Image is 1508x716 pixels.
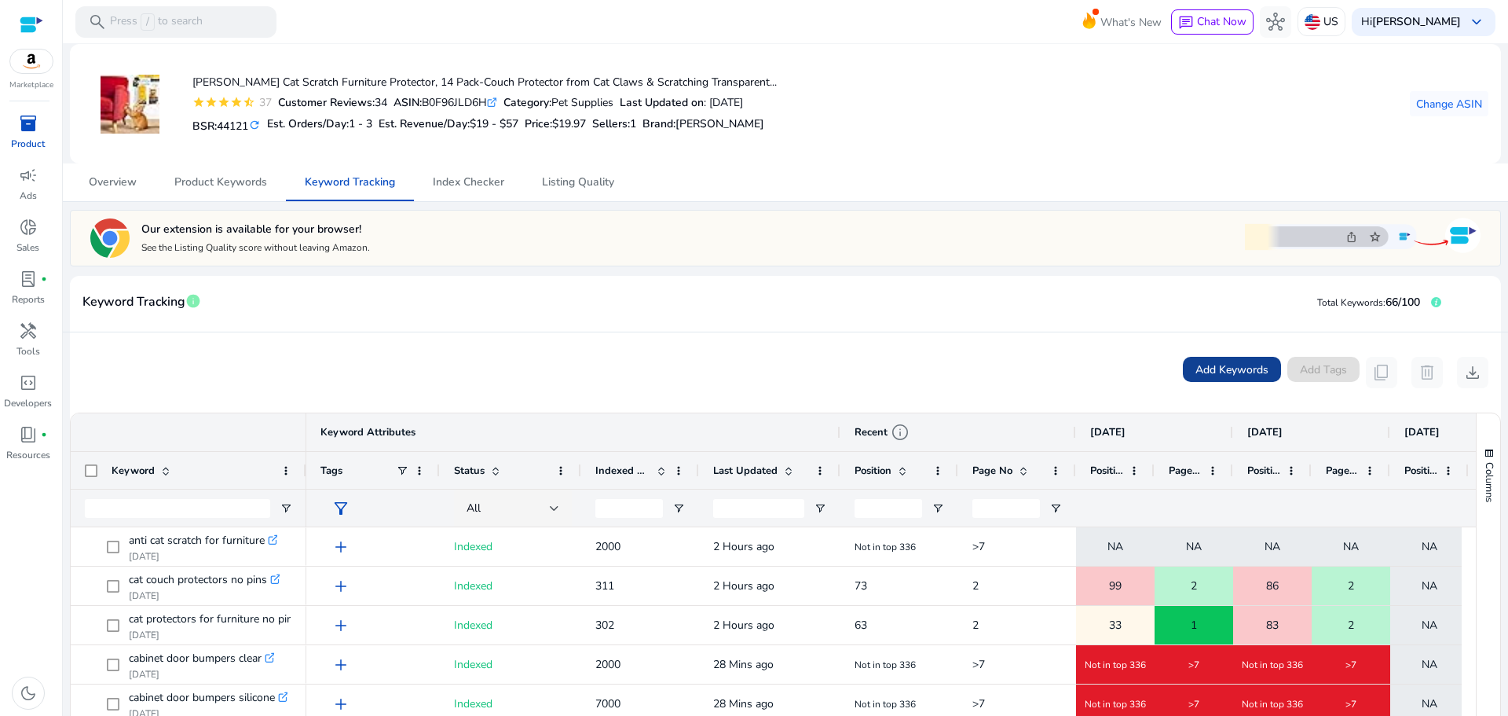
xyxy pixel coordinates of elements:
span: dark_mode [19,684,38,703]
span: cabinet door bumpers clear [129,648,262,670]
h4: [PERSON_NAME] Cat Scratch Furniture Protector, 14 Pack-Couch Protector from Cat Claws & Scratchin... [192,76,777,90]
span: Status [454,464,485,478]
b: ASIN: [393,95,422,110]
div: 34 [278,94,387,111]
span: 2000 [595,539,620,554]
h5: Est. Revenue/Day: [379,118,518,131]
span: 2 Hours ago [713,618,774,633]
span: Not in top 336 [1242,659,1303,671]
span: Not in top 336 [1085,698,1146,710]
button: download [1457,357,1488,388]
input: Position Filter Input [855,499,922,518]
span: 63 [855,618,867,633]
h5: Sellers: [592,118,636,131]
span: 1 [1191,609,1197,641]
span: Listing Quality [542,177,614,188]
p: Developers [4,396,52,410]
span: add [331,616,350,635]
span: NA [1186,531,1202,563]
input: Indexed Products Filter Input [595,499,663,518]
span: 83 [1266,609,1279,641]
span: 7000 [595,696,620,711]
span: 2 [972,618,979,633]
span: info [185,293,201,309]
span: Page No [972,464,1012,478]
span: Position [1404,464,1437,478]
button: Open Filter Menu [1049,502,1062,515]
b: [PERSON_NAME] [1372,14,1461,29]
span: >7 [1188,698,1199,710]
div: : [DATE] [620,94,743,111]
p: Ads [20,189,37,203]
span: $19 - $57 [470,116,518,131]
p: Marketplace [9,79,53,91]
span: Keyword Tracking [82,288,185,316]
span: book_4 [19,425,38,444]
input: Page No Filter Input [972,499,1040,518]
b: Category: [503,95,551,110]
span: >7 [1345,698,1356,710]
span: Keyword Attributes [320,425,415,439]
span: [DATE] [1090,425,1126,439]
span: >7 [1345,659,1356,671]
mat-icon: star [192,96,205,108]
span: 1 - 3 [349,116,372,131]
input: Keyword Filter Input [85,499,270,518]
span: $19.97 [552,116,586,131]
span: fiber_manual_record [41,431,47,438]
div: Recent [855,423,910,442]
span: 2 [972,578,979,593]
div: B0F96JLD6H [393,94,497,111]
p: [DATE] [129,629,291,641]
b: Last Updated on [620,95,704,110]
h5: Price: [525,118,586,131]
span: add [331,695,350,714]
span: Indexed [454,618,492,633]
span: search [88,13,107,31]
span: Overview [89,177,137,188]
mat-icon: star [230,96,243,108]
button: Open Filter Menu [280,502,292,515]
div: Pet Supplies [503,94,613,111]
span: Not in top 336 [855,659,916,671]
button: Add Keywords [1183,357,1281,382]
span: 2 [1348,609,1354,641]
p: Press to search [110,13,203,31]
h5: BSR: [192,116,261,134]
p: See the Listing Quality score without leaving Amazon. [141,241,370,254]
span: NA [1422,609,1437,641]
p: US [1323,8,1338,35]
span: 66/100 [1385,295,1420,310]
span: 33 [1109,609,1122,641]
span: 2 [1191,570,1197,602]
span: Not in top 336 [1242,698,1303,710]
span: 86 [1266,570,1279,602]
mat-icon: star [205,96,218,108]
span: cat protectors for furniture no pins [129,608,298,630]
p: Hi [1361,17,1461,28]
span: 2 Hours ago [713,539,774,554]
span: NA [1422,531,1437,563]
button: Change ASIN [1410,91,1488,116]
img: chrome-logo.svg [90,218,130,258]
h5: Our extension is available for your browser! [141,222,370,237]
span: What's New [1100,9,1162,36]
span: [DATE] [1404,425,1440,439]
span: donut_small [19,218,38,237]
span: 99 [1109,570,1122,602]
span: >7 [972,657,985,672]
span: NA [1107,531,1123,563]
p: Sales [16,241,39,255]
span: >7 [972,696,985,711]
span: / [141,13,155,31]
mat-icon: star_half [243,96,255,108]
span: Brand [642,116,673,131]
mat-icon: star [218,96,230,108]
span: Keyword Tracking [305,177,395,188]
span: 44121 [217,119,248,134]
span: Index Checker [433,177,504,188]
button: hub [1260,6,1291,38]
span: Page No [1326,464,1359,478]
span: Columns [1482,462,1496,502]
span: lab_profile [19,270,38,288]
